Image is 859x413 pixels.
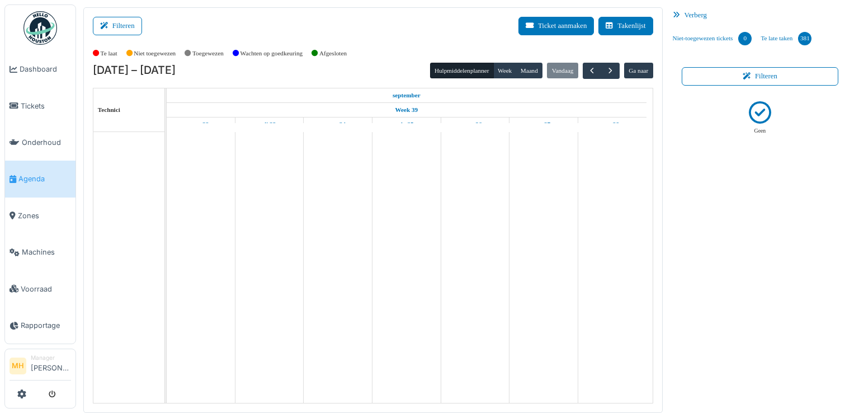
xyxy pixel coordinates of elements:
a: Voorraad [5,270,75,307]
span: Agenda [18,173,71,184]
a: Rapportage [5,307,75,344]
button: Filteren [93,17,142,35]
img: Badge_color-CXgf-gQk.svg [23,11,57,45]
div: 0 [738,32,752,45]
span: Voorraad [21,284,71,294]
span: Onderhoud [22,137,71,148]
button: Vandaag [547,63,578,78]
p: Geen [754,127,766,135]
a: Dashboard [5,51,75,87]
button: Volgende [601,63,619,79]
button: Week [493,63,517,78]
span: Machines [22,247,71,257]
a: 22 september 2025 [190,118,211,132]
a: Onderhoud [5,124,75,161]
h2: [DATE] – [DATE] [93,64,176,77]
label: Te laat [101,49,117,58]
a: 28 september 2025 [602,118,622,132]
a: Niet-toegewezen tickets [668,24,757,54]
a: 22 september 2025 [390,88,423,102]
li: [PERSON_NAME] [31,354,71,378]
span: Dashboard [20,64,71,74]
button: Filteren [682,67,839,86]
span: Rapportage [21,320,71,331]
label: Wachten op goedkeuring [240,49,303,58]
div: Manager [31,354,71,362]
span: Technici [98,106,120,113]
button: Hulpmiddelenplanner [430,63,494,78]
a: 24 september 2025 [327,118,348,132]
label: Afgesloten [319,49,347,58]
button: Vorige [583,63,601,79]
button: Takenlijst [598,17,653,35]
span: Tickets [21,101,71,111]
a: 26 september 2025 [465,118,484,132]
label: Toegewezen [192,49,224,58]
a: Te late taken [756,24,816,54]
div: Verberg [668,7,852,24]
a: Machines [5,234,75,270]
label: Niet toegewezen [134,49,176,58]
a: 25 september 2025 [397,118,417,132]
a: MH Manager[PERSON_NAME] [10,354,71,381]
li: MH [10,358,26,374]
button: Ticket aanmaken [518,17,594,35]
a: Week 39 [392,103,421,117]
button: Maand [516,63,542,78]
a: 27 september 2025 [534,118,554,132]
a: Agenda [5,161,75,197]
a: Zones [5,198,75,234]
span: Zones [18,210,71,221]
button: Ga naar [624,63,653,78]
a: 23 september 2025 [260,118,279,132]
div: 381 [798,32,811,45]
a: Tickets [5,87,75,124]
